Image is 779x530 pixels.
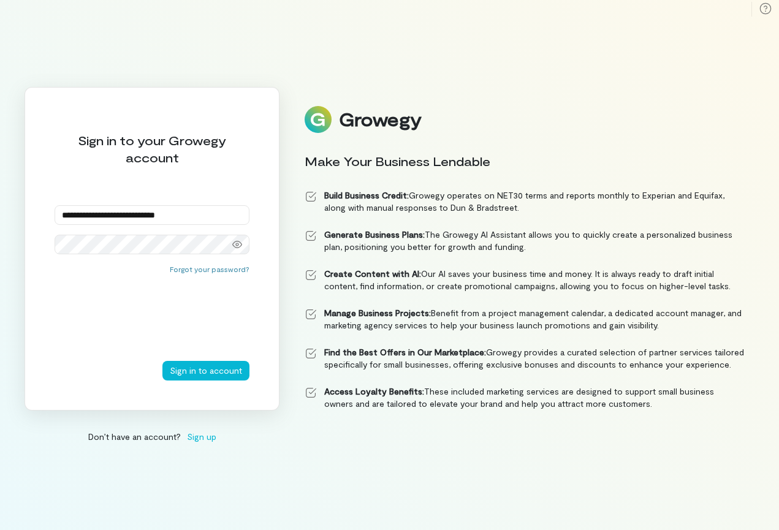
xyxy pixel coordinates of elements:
div: Make Your Business Lendable [305,153,745,170]
li: The Growegy AI Assistant allows you to quickly create a personalized business plan, positioning y... [305,229,745,253]
img: Logo [305,106,332,133]
strong: Find the Best Offers in Our Marketplace: [324,347,486,357]
strong: Generate Business Plans: [324,229,425,240]
button: Forgot your password? [170,264,249,274]
div: Growegy [339,109,421,130]
li: Growegy provides a curated selection of partner services tailored specifically for small business... [305,346,745,371]
div: Sign in to your Growegy account [55,132,249,166]
strong: Access Loyalty Benefits: [324,386,424,396]
span: Sign up [187,430,216,443]
li: Our AI saves your business time and money. It is always ready to draft initial content, find info... [305,268,745,292]
div: Don’t have an account? [25,430,279,443]
li: Growegy operates on NET30 terms and reports monthly to Experian and Equifax, along with manual re... [305,189,745,214]
strong: Build Business Credit: [324,190,409,200]
button: Sign in to account [162,361,249,380]
li: Benefit from a project management calendar, a dedicated account manager, and marketing agency ser... [305,307,745,331]
li: These included marketing services are designed to support small business owners and are tailored ... [305,385,745,410]
strong: Manage Business Projects: [324,308,431,318]
strong: Create Content with AI: [324,268,421,279]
